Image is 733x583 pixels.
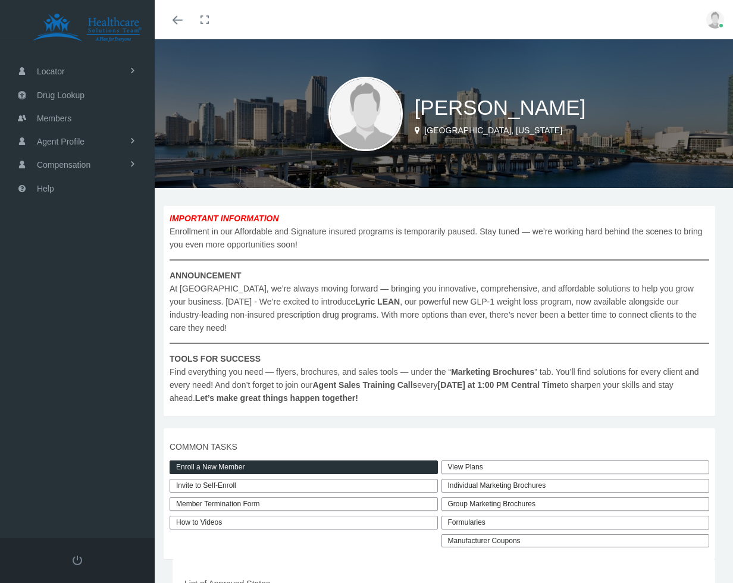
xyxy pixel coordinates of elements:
b: Agent Sales Training Calls [313,380,418,390]
span: [GEOGRAPHIC_DATA], [US_STATE] [424,126,562,135]
a: How to Videos [170,516,438,529]
b: Marketing Brochures [451,367,534,377]
img: user-placeholder.jpg [328,77,403,151]
span: [PERSON_NAME] [415,96,586,119]
span: Enrollment in our Affordable and Signature insured programs is temporarily paused. Stay tuned — w... [170,212,709,405]
span: Members [37,107,71,130]
a: Member Termination Form [170,497,438,511]
div: Individual Marketing Brochures [441,479,710,493]
b: TOOLS FOR SUCCESS [170,354,261,363]
a: View Plans [441,460,710,474]
span: Drug Lookup [37,84,84,106]
a: Enroll a New Member [170,460,438,474]
span: Help [37,177,54,200]
span: Locator [37,60,65,83]
a: Manufacturer Coupons [441,534,710,548]
a: Invite to Self-Enroll [170,479,438,493]
b: Lyric LEAN [355,297,400,306]
b: [DATE] at 1:00 PM Central Time [438,380,562,390]
b: Let’s make great things happen together! [195,393,358,403]
b: IMPORTANT INFORMATION [170,214,279,223]
div: Group Marketing Brochures [441,497,710,511]
span: Agent Profile [37,130,84,153]
img: user-placeholder.jpg [706,11,724,29]
div: Formularies [441,516,710,529]
span: COMMON TASKS [170,440,709,453]
img: HEALTHCARE SOLUTIONS TEAM, LLC [15,13,158,43]
span: Compensation [37,153,90,176]
b: ANNOUNCEMENT [170,271,242,280]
